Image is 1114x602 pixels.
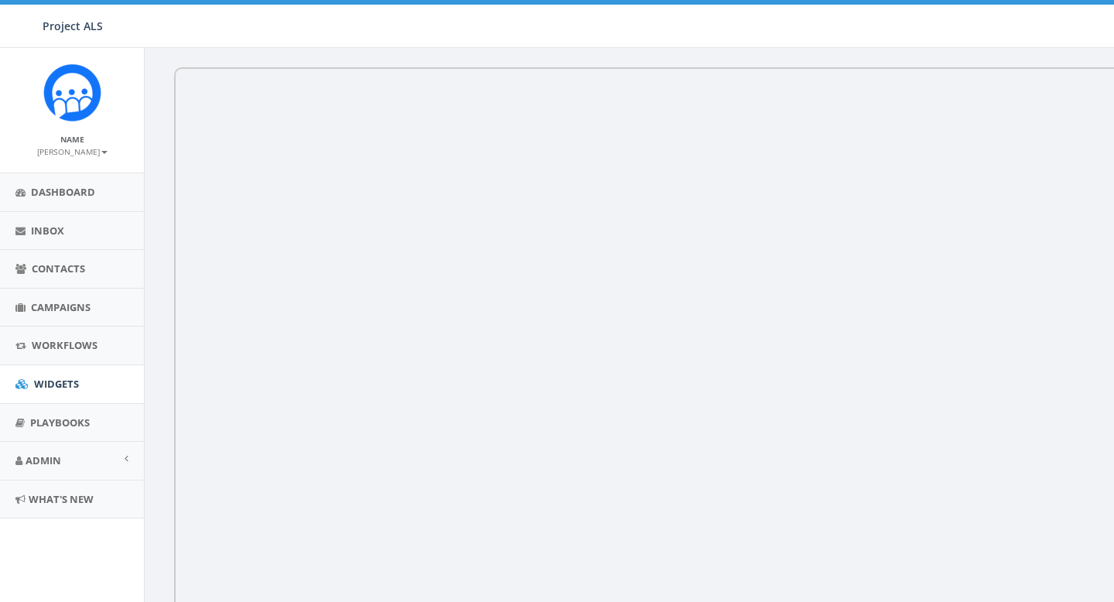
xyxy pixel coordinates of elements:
span: Inbox [31,224,64,238]
span: Widgets [34,377,79,391]
img: Rally_Corp_Icon_1.png [43,63,101,121]
span: Campaigns [31,300,91,314]
span: What's New [29,492,94,506]
span: Admin [26,453,61,467]
span: Playbooks [30,416,90,429]
a: [PERSON_NAME] [37,144,108,158]
span: Workflows [32,338,97,352]
small: Name [60,134,84,145]
small: [PERSON_NAME] [37,146,108,157]
span: Project ALS [43,19,103,33]
span: Contacts [32,262,85,275]
span: Dashboard [31,185,95,199]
